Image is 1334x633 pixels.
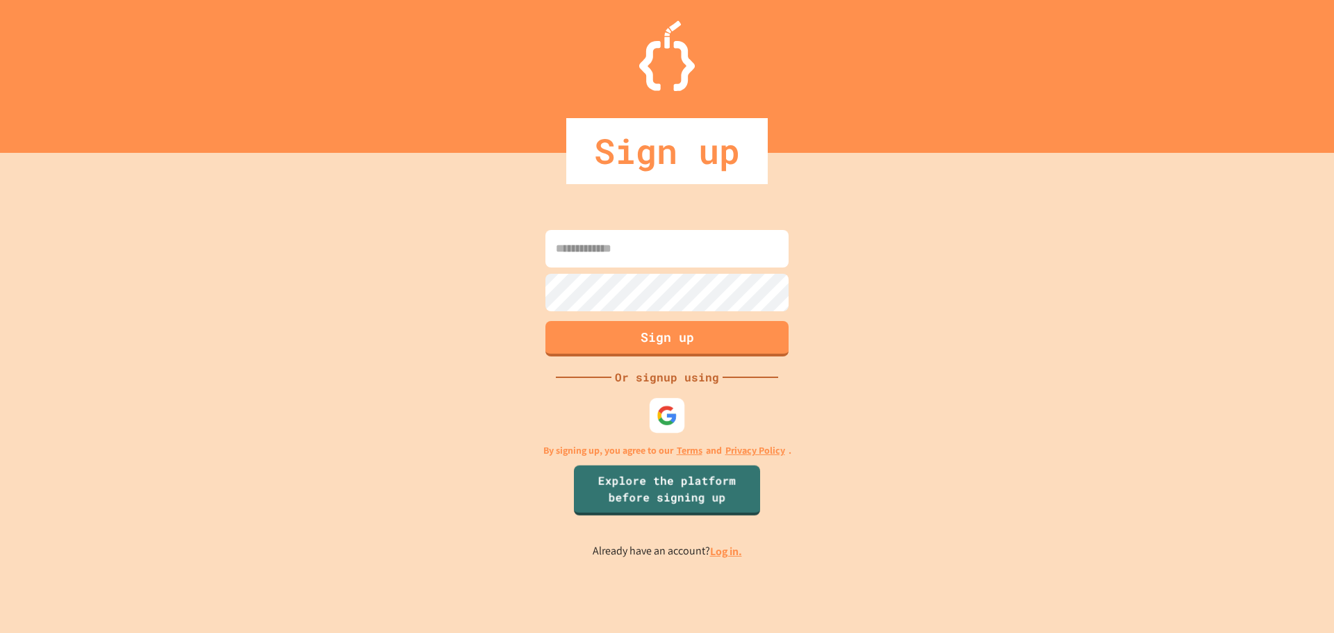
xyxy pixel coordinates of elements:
[725,443,785,458] a: Privacy Policy
[677,443,702,458] a: Terms
[566,118,768,184] div: Sign up
[611,369,723,386] div: Or signup using
[593,543,742,560] p: Already have an account?
[574,465,760,515] a: Explore the platform before signing up
[543,443,791,458] p: By signing up, you agree to our and .
[545,321,789,356] button: Sign up
[639,21,695,91] img: Logo.svg
[657,404,677,425] img: google-icon.svg
[710,544,742,559] a: Log in.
